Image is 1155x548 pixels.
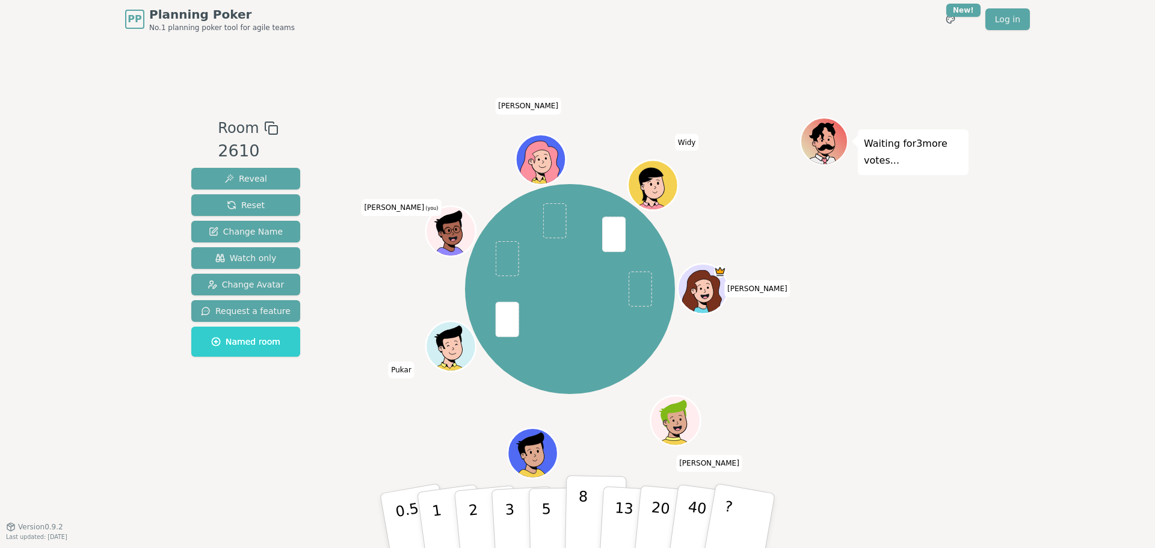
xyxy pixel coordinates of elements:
[191,194,300,216] button: Reset
[128,12,141,26] span: PP
[211,336,280,348] span: Named room
[191,221,300,242] button: Change Name
[191,300,300,322] button: Request a feature
[191,327,300,357] button: Named room
[149,6,295,23] span: Planning Poker
[424,206,439,211] span: (you)
[985,8,1030,30] a: Log in
[940,8,961,30] button: New!
[227,199,265,211] span: Reset
[18,522,63,532] span: Version 0.9.2
[209,226,283,238] span: Change Name
[191,247,300,269] button: Watch only
[215,252,277,264] span: Watch only
[191,168,300,189] button: Reveal
[388,362,414,378] span: Click to change your name
[946,4,981,17] div: New!
[218,117,259,139] span: Room
[6,522,63,532] button: Version0.9.2
[676,455,742,472] span: Click to change your name
[218,139,278,164] div: 2610
[125,6,295,32] a: PPPlanning PokerNo.1 planning poker tool for agile teams
[675,134,699,151] span: Click to change your name
[201,305,291,317] span: Request a feature
[191,274,300,295] button: Change Avatar
[495,98,561,115] span: Click to change your name
[149,23,295,32] span: No.1 planning poker tool for agile teams
[864,135,962,169] p: Waiting for 3 more votes...
[427,208,474,255] button: Click to change your avatar
[713,265,726,278] span: Sukriti is the host
[361,199,441,216] span: Click to change your name
[6,534,67,540] span: Last updated: [DATE]
[208,279,285,291] span: Change Avatar
[724,280,790,297] span: Click to change your name
[224,173,267,185] span: Reveal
